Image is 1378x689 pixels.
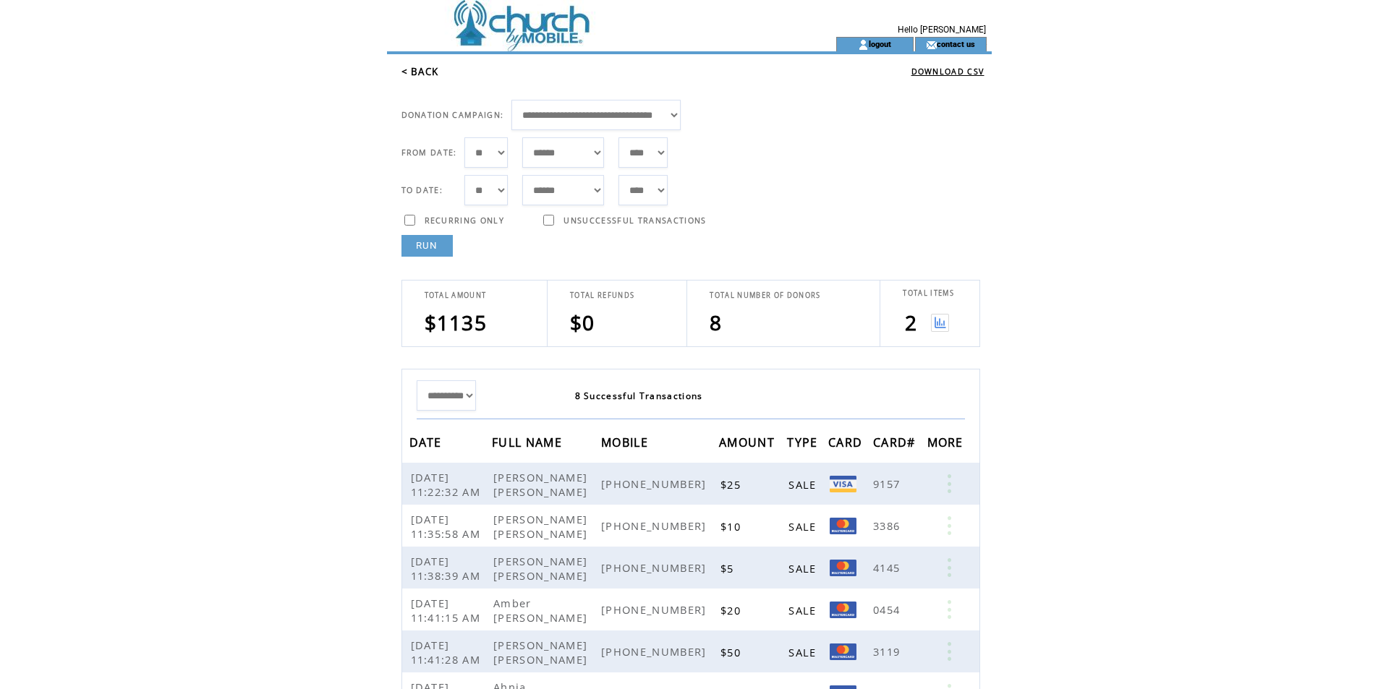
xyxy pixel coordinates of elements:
a: MOBILE [601,437,652,446]
span: $5 [720,561,738,575]
span: $50 [720,645,744,659]
span: [DATE] 11:41:28 AM [411,638,485,667]
span: [DATE] 11:38:39 AM [411,554,485,583]
img: Mastercard [830,643,856,660]
img: account_icon.gif [858,39,869,51]
a: FULL NAME [492,437,566,446]
span: AMOUNT [719,431,778,458]
a: CARD# [873,437,919,446]
span: Hello [PERSON_NAME] [898,25,986,35]
a: logout [869,39,891,48]
span: 8 Successful Transactions [575,390,703,402]
span: SALE [788,519,820,534]
a: DATE [409,437,446,446]
span: [DATE] 11:22:32 AM [411,470,485,499]
span: [PHONE_NUMBER] [601,602,710,617]
span: 0454 [873,602,903,617]
span: $1135 [425,309,488,336]
span: [PERSON_NAME] [PERSON_NAME] [493,554,591,583]
a: AMOUNT [719,437,778,446]
span: TOTAL REFUNDS [570,291,634,300]
span: [PERSON_NAME] [PERSON_NAME] [493,512,591,541]
span: 4145 [873,560,903,575]
span: FROM DATE: [401,147,457,158]
span: 8 [710,309,722,336]
span: MORE [927,431,967,458]
span: TOTAL NUMBER OF DONORS [710,291,820,300]
span: CARD# [873,431,919,458]
span: TOTAL AMOUNT [425,291,487,300]
span: SALE [788,561,820,575]
img: Visa [830,476,856,492]
a: DOWNLOAD CSV [911,67,984,77]
span: [PHONE_NUMBER] [601,518,710,533]
a: CARD [828,437,866,446]
span: [PHONE_NUMBER] [601,560,710,575]
span: [PERSON_NAME] [PERSON_NAME] [493,470,591,499]
span: [PHONE_NUMBER] [601,644,710,659]
span: TO DATE: [401,185,443,195]
span: 9157 [873,476,903,491]
img: contact_us_icon.gif [926,39,937,51]
span: [PHONE_NUMBER] [601,476,710,491]
span: DONATION CAMPAIGN: [401,110,504,120]
span: 3119 [873,644,903,659]
span: UNSUCCESSFUL TRANSACTIONS [563,215,706,226]
span: [DATE] 11:41:15 AM [411,596,485,625]
span: $0 [570,309,595,336]
span: $20 [720,603,744,617]
a: RUN [401,235,453,257]
img: Mastercard [830,602,856,618]
span: $10 [720,519,744,534]
span: TYPE [787,431,821,458]
span: [PERSON_NAME] [PERSON_NAME] [493,638,591,667]
span: SALE [788,603,820,617]
a: contact us [937,39,975,48]
span: SALE [788,645,820,659]
span: SALE [788,477,820,492]
span: [DATE] 11:35:58 AM [411,512,485,541]
img: Mastercard [830,560,856,576]
span: TOTAL ITEMS [903,288,954,298]
span: DATE [409,431,446,458]
span: $25 [720,477,744,492]
img: Mastercard [830,518,856,534]
span: 2 [905,309,917,336]
span: MOBILE [601,431,652,458]
span: CARD [828,431,866,458]
span: 3386 [873,518,903,533]
span: RECURRING ONLY [425,215,505,226]
a: < BACK [401,65,439,78]
span: FULL NAME [492,431,566,458]
a: TYPE [787,437,821,446]
img: View graph [931,314,949,332]
span: Amber [PERSON_NAME] [493,596,591,625]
